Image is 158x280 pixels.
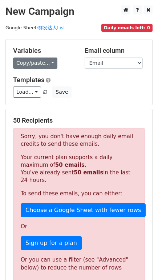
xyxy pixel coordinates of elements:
span: Daily emails left: 0 [101,24,153,32]
button: Save [52,86,71,98]
h5: Email column [85,47,145,55]
a: Sign up for a plan [21,236,82,250]
h2: New Campaign [5,5,153,18]
h5: Variables [13,47,74,55]
p: Sorry, you don't have enough daily email credits to send these emails. [21,133,137,148]
a: Daily emails left: 0 [101,25,153,30]
small: Google Sheet: [5,25,65,30]
h5: 50 Recipients [13,116,145,124]
strong: 50 emails [74,169,103,176]
a: Choose a Google Sheet with fewer rows [21,203,146,217]
a: Load... [13,86,41,98]
p: Or [21,223,137,230]
p: To send these emails, you can either: [21,190,137,198]
div: Or you can use a filter (see "Advanced" below) to reduce the number of rows [21,256,137,272]
a: 群发达人List [38,25,65,30]
a: Templates [13,76,44,84]
strong: 50 emails [55,162,85,168]
iframe: Chat Widget [122,245,158,280]
a: Copy/paste... [13,58,57,69]
p: Your current plan supports a daily maximum of . You've already sent in the last 24 hours. [21,154,137,184]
